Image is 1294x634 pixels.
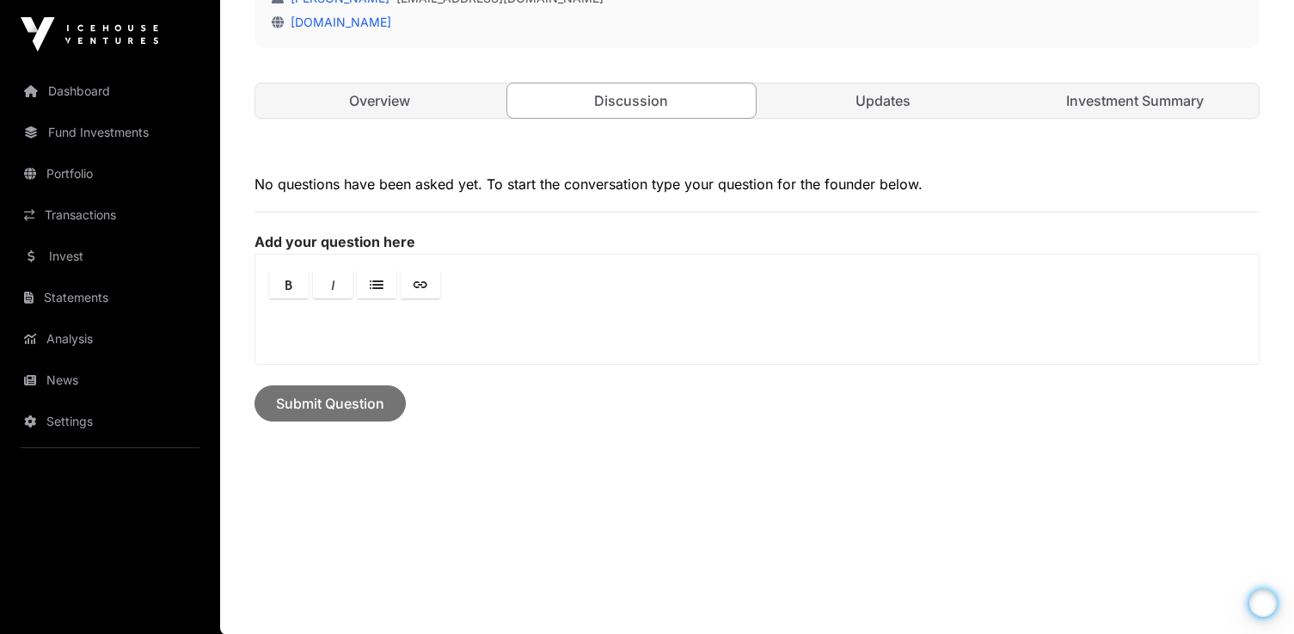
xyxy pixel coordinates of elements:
[14,403,206,440] a: Settings
[759,83,1008,118] a: Updates
[14,361,206,399] a: News
[269,270,309,299] a: Bold
[14,114,206,151] a: Fund Investments
[1208,551,1294,634] iframe: Chat Widget
[21,17,158,52] img: Icehouse Ventures Logo
[14,279,206,317] a: Statements
[401,270,440,299] a: Link
[255,83,1259,118] nav: Tabs
[14,72,206,110] a: Dashboard
[255,174,1260,194] p: No questions have been asked yet. To start the conversation type your question for the founder be...
[255,83,504,118] a: Overview
[14,155,206,193] a: Portfolio
[284,15,391,29] a: [DOMAIN_NAME]
[1010,83,1259,118] a: Investment Summary
[14,196,206,234] a: Transactions
[255,233,1260,250] label: Add your question here
[14,237,206,275] a: Invest
[14,320,206,358] a: Analysis
[357,270,396,299] a: Lists
[506,83,757,119] a: Discussion
[313,270,353,299] a: Italic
